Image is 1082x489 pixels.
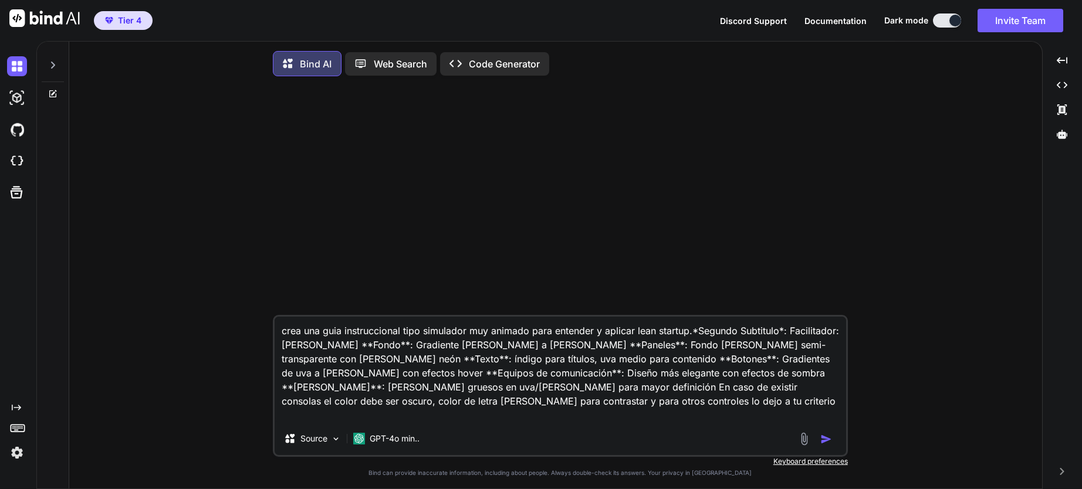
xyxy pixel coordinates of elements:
img: cloudideIcon [7,151,27,171]
img: Bind AI [9,9,80,27]
img: darkAi-studio [7,88,27,108]
img: attachment [797,432,811,446]
img: settings [7,443,27,463]
p: Bind can provide inaccurate information, including about people. Always double-check its answers.... [273,468,848,477]
img: GPT-4o mini [353,433,365,444]
span: Discord Support [720,16,787,26]
button: Documentation [804,15,867,27]
textarea: crea una guia instruccional tipo simulador muy animado para entender y aplicar lean startup.*Segu... [275,317,846,422]
button: premiumTier 4 [94,11,153,30]
p: Code Generator [469,57,540,71]
p: Bind AI [300,57,332,71]
img: premium [105,17,113,24]
p: Web Search [374,57,427,71]
p: Source [300,433,327,444]
img: icon [820,433,832,445]
img: Pick Models [331,434,341,444]
button: Discord Support [720,15,787,27]
button: Invite Team [978,9,1063,32]
span: Tier 4 [118,15,141,26]
img: githubDark [7,120,27,140]
p: GPT-4o min.. [370,433,420,444]
span: Dark mode [884,15,928,26]
img: darkChat [7,56,27,76]
p: Keyboard preferences [273,457,848,466]
span: Documentation [804,16,867,26]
